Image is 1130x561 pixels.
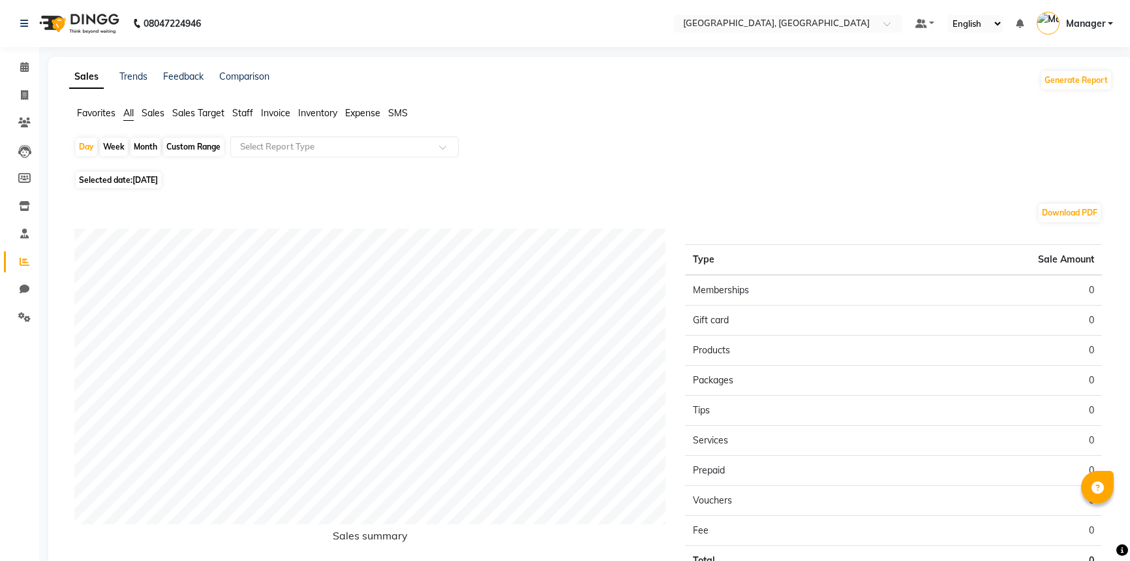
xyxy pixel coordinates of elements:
td: Tips [685,396,893,426]
img: Manager [1037,12,1060,35]
span: Staff [232,107,253,119]
td: Vouchers [685,486,893,516]
td: Products [685,336,893,366]
span: Sales [142,107,164,119]
a: Comparison [219,71,269,82]
b: 08047224946 [144,5,201,42]
div: Week [100,138,128,156]
span: Inventory [298,107,337,119]
a: Sales [69,65,104,89]
span: All [123,107,134,119]
td: 0 [894,516,1102,546]
td: 0 [894,366,1102,396]
td: 0 [894,396,1102,426]
td: 0 [894,486,1102,516]
a: Trends [119,71,147,82]
td: 0 [894,456,1102,486]
span: [DATE] [132,175,158,185]
th: Sale Amount [894,245,1102,276]
h6: Sales summary [74,530,665,547]
td: Fee [685,516,893,546]
div: Month [130,138,160,156]
a: Feedback [163,71,204,82]
div: Custom Range [163,138,224,156]
span: Invoice [261,107,290,119]
span: Favorites [77,107,115,119]
td: 0 [894,306,1102,336]
span: Manager [1066,17,1105,31]
img: logo [33,5,123,42]
td: 0 [894,426,1102,456]
span: Sales Target [172,107,224,119]
td: Gift card [685,306,893,336]
button: Download PDF [1039,204,1101,222]
span: SMS [388,107,408,119]
iframe: chat widget [1075,509,1117,548]
span: Expense [345,107,380,119]
td: Memberships [685,275,893,306]
td: 0 [894,336,1102,366]
td: Prepaid [685,456,893,486]
td: Packages [685,366,893,396]
td: Services [685,426,893,456]
span: Selected date: [76,172,161,188]
th: Type [685,245,893,276]
button: Generate Report [1041,71,1111,89]
div: Day [76,138,97,156]
td: 0 [894,275,1102,306]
